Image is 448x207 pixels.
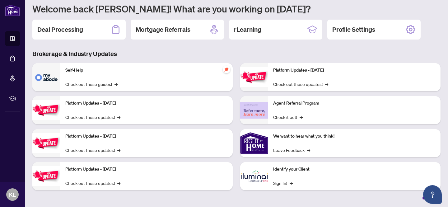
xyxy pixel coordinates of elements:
[273,67,436,74] p: Platform Updates - [DATE]
[117,180,120,186] span: →
[114,81,118,87] span: →
[117,114,120,120] span: →
[32,100,60,120] img: Platform Updates - September 16, 2025
[223,66,230,73] span: pushpin
[307,147,310,153] span: →
[273,147,310,153] a: Leave Feedback→
[423,185,442,204] button: Open asap
[273,180,293,186] a: Sign In!→
[273,100,436,107] p: Agent Referral Program
[65,147,120,153] a: Check out these updates!→
[332,25,375,34] h2: Profile Settings
[65,166,228,173] p: Platform Updates - [DATE]
[65,180,120,186] a: Check out these updates!→
[240,162,268,190] img: Identify your Client
[325,81,328,87] span: →
[240,102,268,119] img: Agent Referral Program
[290,180,293,186] span: →
[136,25,190,34] h2: Mortgage Referrals
[32,3,441,15] h1: Welcome back [PERSON_NAME]! What are you working on [DATE]?
[273,133,436,140] p: We want to hear what you think!
[117,147,120,153] span: →
[9,190,16,199] span: KL
[37,25,83,34] h2: Deal Processing
[32,166,60,186] img: Platform Updates - July 8, 2025
[234,25,261,34] h2: rLearning
[65,114,120,120] a: Check out these updates!→
[32,63,60,91] img: Self-Help
[240,67,268,87] img: Platform Updates - June 23, 2025
[300,114,303,120] span: →
[240,129,268,157] img: We want to hear what you think!
[65,133,228,140] p: Platform Updates - [DATE]
[273,166,436,173] p: Identify your Client
[32,133,60,153] img: Platform Updates - July 21, 2025
[65,100,228,107] p: Platform Updates - [DATE]
[65,67,228,74] p: Self-Help
[65,81,118,87] a: Check out these guides!→
[273,81,328,87] a: Check out these updates!→
[273,114,303,120] a: Check it out!→
[32,49,441,58] h3: Brokerage & Industry Updates
[5,5,20,16] img: logo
